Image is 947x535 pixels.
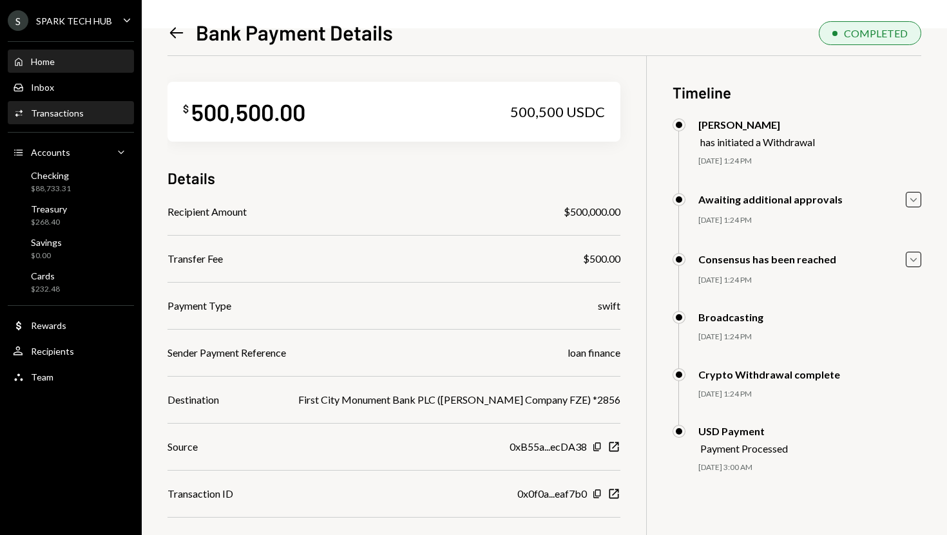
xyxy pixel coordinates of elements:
[298,392,620,408] div: First City Monument Bank PLC ([PERSON_NAME] Company FZE) *2856
[31,284,60,295] div: $232.48
[167,345,286,361] div: Sender Payment Reference
[698,275,922,286] div: [DATE] 1:24 PM
[517,486,587,502] div: 0x0f0a...eaf7b0
[698,193,843,205] div: Awaiting additional approvals
[191,97,305,126] div: 500,500.00
[564,204,620,220] div: $500,000.00
[510,103,605,121] div: 500,500 USDC
[8,339,134,362] a: Recipients
[698,253,836,265] div: Consensus has been reached
[31,82,54,93] div: Inbox
[167,167,215,189] h3: Details
[31,346,74,357] div: Recipients
[510,439,587,455] div: 0xB55a...ecDA38
[31,217,67,228] div: $268.40
[8,200,134,230] a: Treasury$268.40
[31,56,55,67] div: Home
[8,140,134,164] a: Accounts
[698,462,922,473] div: [DATE] 3:00 AM
[8,267,134,297] a: Cards$232.48
[698,332,922,343] div: [DATE] 1:24 PM
[700,442,788,455] div: Payment Processed
[183,102,189,115] div: $
[167,251,223,267] div: Transfer Fee
[167,486,233,502] div: Transaction ID
[31,203,67,214] div: Treasury
[8,50,134,73] a: Home
[698,215,922,226] div: [DATE] 1:24 PM
[8,233,134,264] a: Savings$0.00
[167,439,198,455] div: Source
[36,15,112,26] div: SPARK TECH HUB
[700,136,815,148] div: has initiated a Withdrawal
[698,389,922,400] div: [DATE] 1:24 PM
[598,298,620,314] div: swift
[698,311,763,323] div: Broadcasting
[31,250,62,261] div: $0.00
[583,251,620,267] div: $500.00
[8,166,134,197] a: Checking$88,733.31
[844,27,908,39] div: COMPLETED
[698,368,840,380] div: Crypto Withdrawal complete
[196,19,393,45] h1: Bank Payment Details
[31,108,84,118] div: Transactions
[167,392,219,408] div: Destination
[8,75,134,99] a: Inbox
[673,82,922,103] h3: Timeline
[31,270,60,281] div: Cards
[31,320,66,331] div: Rewards
[167,298,231,314] div: Payment Type
[31,170,71,181] div: Checking
[8,365,134,388] a: Team
[31,371,53,382] div: Team
[8,314,134,337] a: Rewards
[31,183,71,194] div: $88,733.31
[31,237,62,248] div: Savings
[698,425,788,437] div: USD Payment
[167,204,247,220] div: Recipient Amount
[8,10,28,31] div: S
[698,118,815,131] div: [PERSON_NAME]
[31,147,70,158] div: Accounts
[568,345,620,361] div: loan finance
[698,156,922,167] div: [DATE] 1:24 PM
[8,101,134,124] a: Transactions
